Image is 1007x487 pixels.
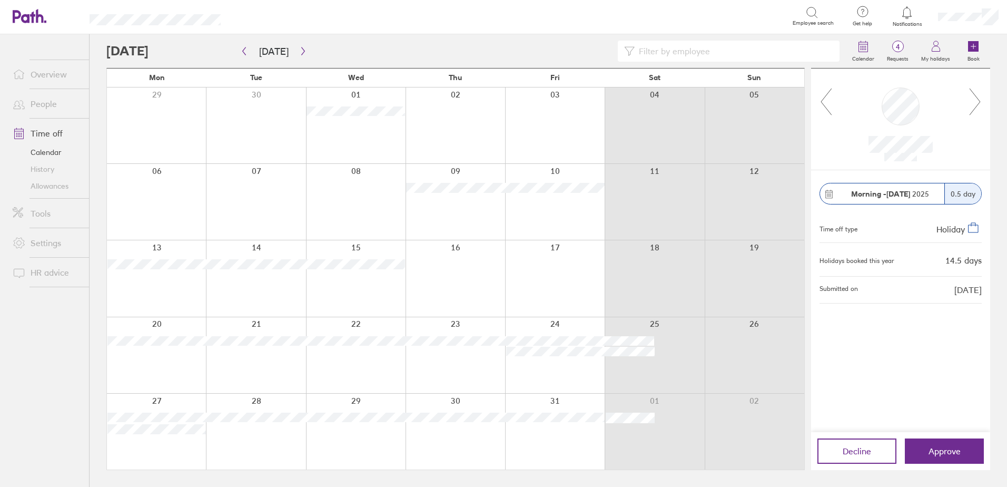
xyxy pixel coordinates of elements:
[250,73,262,82] span: Tue
[550,73,560,82] span: Fri
[793,20,834,26] span: Employee search
[881,53,915,62] label: Requests
[249,11,276,21] div: Search
[820,285,858,295] span: Submitted on
[4,178,89,194] a: Allowances
[915,34,956,68] a: My holidays
[4,232,89,254] a: Settings
[4,64,89,85] a: Overview
[747,73,761,82] span: Sun
[4,144,89,161] a: Calendar
[820,257,894,265] div: Holidays booked this year
[846,53,881,62] label: Calendar
[820,221,857,234] div: Time off type
[881,43,915,51] span: 4
[149,73,165,82] span: Mon
[886,189,910,199] strong: [DATE]
[251,43,297,60] button: [DATE]
[817,439,896,464] button: Decline
[944,183,981,204] div: 0.5 day
[843,446,871,456] span: Decline
[905,439,984,464] button: Approve
[4,93,89,114] a: People
[4,262,89,283] a: HR advice
[890,21,924,27] span: Notifications
[649,73,660,82] span: Sat
[635,41,833,61] input: Filter by employee
[881,34,915,68] a: 4Requests
[851,189,886,199] strong: Morning -
[915,53,956,62] label: My holidays
[348,73,364,82] span: Wed
[945,256,982,265] div: 14.5 days
[890,5,924,27] a: Notifications
[4,203,89,224] a: Tools
[929,446,961,456] span: Approve
[845,21,880,27] span: Get help
[846,34,881,68] a: Calendar
[956,34,990,68] a: Book
[936,224,965,235] span: Holiday
[449,73,462,82] span: Thu
[851,190,929,198] span: 2025
[954,285,982,295] span: [DATE]
[961,53,986,62] label: Book
[4,161,89,178] a: History
[4,123,89,144] a: Time off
